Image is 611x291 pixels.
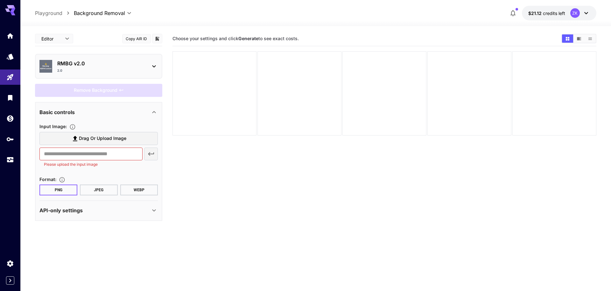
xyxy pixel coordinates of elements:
[39,105,158,120] div: Basic controls
[6,114,14,122] div: Wallet
[528,10,565,17] div: $21.11582
[6,32,14,40] div: Home
[41,35,61,42] span: Editor
[522,6,596,20] button: $21.11582ZK
[120,185,158,195] button: WEBP
[44,161,138,168] p: Please upload the input image
[6,53,14,61] div: Models
[6,73,14,81] div: Playground
[570,8,580,18] div: ZK
[39,124,67,129] span: Input Image :
[573,34,585,43] button: Show images in video view
[154,35,160,42] button: Add to library
[543,11,565,16] span: credits left
[6,94,14,102] div: Library
[57,60,145,67] p: RMBG v2.0
[39,203,158,218] div: API-only settings
[528,11,543,16] span: $21.12
[6,276,14,285] button: Expand sidebar
[74,9,125,17] span: Background Removal
[39,177,56,182] span: Format :
[45,63,47,65] span: ⚠️
[35,9,74,17] nav: breadcrumb
[80,185,118,195] button: JPEG
[238,36,258,41] b: Generate
[57,68,62,73] p: 2.0
[67,124,78,130] button: Specifies the input image to be processed.
[172,36,299,41] span: Choose your settings and click to see exact costs.
[122,34,151,43] button: Copy AIR ID
[585,34,596,43] button: Show images in list view
[79,135,126,142] span: Drag or upload image
[39,207,83,214] p: API-only settings
[56,177,68,183] button: Choose the file format for the output image.
[35,9,62,17] a: Playground
[42,65,49,68] span: Warning:
[39,57,158,76] div: ⚠️Warning:NSFW ContentRMBG v2.02.0
[40,68,52,70] span: NSFW Content
[6,259,14,267] div: Settings
[562,34,573,43] button: Show images in grid view
[39,132,158,145] label: Drag or upload image
[6,156,14,164] div: Usage
[561,34,596,43] div: Show images in grid viewShow images in video viewShow images in list view
[39,108,75,116] p: Basic controls
[6,135,14,143] div: API Keys
[39,185,77,195] button: PNG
